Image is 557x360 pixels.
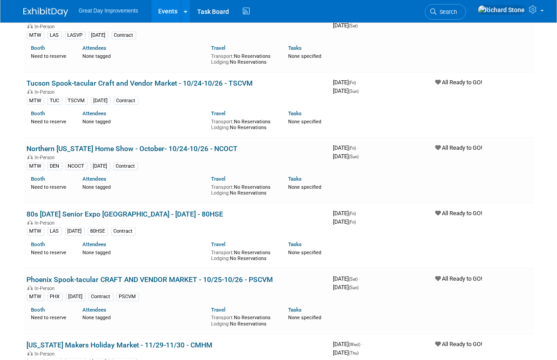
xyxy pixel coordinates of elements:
[27,220,33,225] img: In-Person Event
[47,227,62,235] div: LAS
[89,293,113,301] div: Contract
[211,182,275,196] div: No Reservations No Reservations
[31,117,69,125] div: Need to reserve
[112,31,136,39] div: Contract
[333,22,358,29] span: [DATE]
[66,293,86,301] div: [DATE]
[288,110,302,117] a: Tasks
[82,52,204,60] div: None tagged
[436,341,483,347] span: All Ready to GO!
[31,110,45,117] a: Booth
[27,162,44,170] div: MTW
[27,31,44,39] div: MTW
[27,210,224,218] a: 80s [DATE] Senior Expo [GEOGRAPHIC_DATA] - [DATE] - 80HSE
[288,184,321,190] span: None specified
[31,176,45,182] a: Booth
[436,79,483,86] span: All Ready to GO!
[27,351,33,356] img: In-Person Event
[288,176,302,182] a: Tasks
[82,176,106,182] a: Attendees
[211,321,230,327] span: Lodging:
[211,117,275,131] div: No Reservations No Reservations
[211,190,230,196] span: Lodging:
[114,97,138,105] div: Contract
[436,210,483,217] span: All Ready to GO!
[288,241,302,247] a: Tasks
[211,53,234,59] span: Transport:
[82,117,204,125] div: None tagged
[349,146,356,151] span: (Fri)
[211,241,225,247] a: Travel
[358,79,359,86] span: -
[65,227,85,235] div: [DATE]
[31,241,45,247] a: Booth
[211,59,230,65] span: Lodging:
[333,284,359,291] span: [DATE]
[333,349,359,356] span: [DATE]
[333,144,359,151] span: [DATE]
[35,286,58,291] span: In-Person
[333,218,356,225] span: [DATE]
[362,341,363,347] span: -
[91,97,111,105] div: [DATE]
[23,8,68,17] img: ExhibitDay
[211,184,234,190] span: Transport:
[333,341,363,347] span: [DATE]
[47,97,62,105] div: TUC
[82,45,106,51] a: Attendees
[436,275,483,282] span: All Ready to GO!
[349,277,358,282] span: (Sat)
[333,79,359,86] span: [DATE]
[91,162,110,170] div: [DATE]
[211,110,225,117] a: Travel
[27,275,273,284] a: Phoenix Spook-tacular CRAFT AND VENDOR MARKET - 10/25-10/26 - PSCVM
[27,341,213,349] a: [US_STATE] Makers Holiday Market - 11/29-11/30 - CMHM
[211,248,275,262] div: No Reservations No Reservations
[436,144,483,151] span: All Ready to GO!
[333,210,359,217] span: [DATE]
[333,87,359,94] span: [DATE]
[111,227,136,235] div: Contract
[288,250,321,256] span: None specified
[35,89,58,95] span: In-Person
[88,227,108,235] div: 80HSE
[478,5,526,15] img: Richard Stone
[211,256,230,261] span: Lodging:
[27,293,44,301] div: MTW
[349,80,356,85] span: (Fri)
[349,89,359,94] span: (Sun)
[358,210,359,217] span: -
[211,315,234,321] span: Transport:
[27,286,33,290] img: In-Person Event
[82,313,204,321] div: None tagged
[47,162,62,170] div: DEN
[27,79,253,87] a: Tucson Spook-tacular Craft and Vendor Market - 10/24-10/26 - TSCVM
[425,4,466,20] a: Search
[288,119,321,125] span: None specified
[82,307,106,313] a: Attendees
[31,248,69,256] div: Need to reserve
[31,52,69,60] div: Need to reserve
[47,293,63,301] div: PHX
[358,144,359,151] span: -
[211,176,225,182] a: Travel
[211,250,234,256] span: Transport:
[82,241,106,247] a: Attendees
[27,97,44,105] div: MTW
[349,351,359,356] span: (Thu)
[65,31,86,39] div: LASVP
[27,155,33,159] img: In-Person Event
[117,293,139,301] div: PSCVM
[27,89,33,94] img: In-Person Event
[31,182,69,191] div: Need to reserve
[89,31,108,39] div: [DATE]
[211,125,230,130] span: Lodging:
[35,155,58,160] span: In-Person
[113,162,138,170] div: Contract
[65,97,88,105] div: TSCVM
[211,45,225,51] a: Travel
[31,307,45,313] a: Booth
[27,227,44,235] div: MTW
[211,307,225,313] a: Travel
[35,24,58,30] span: In-Person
